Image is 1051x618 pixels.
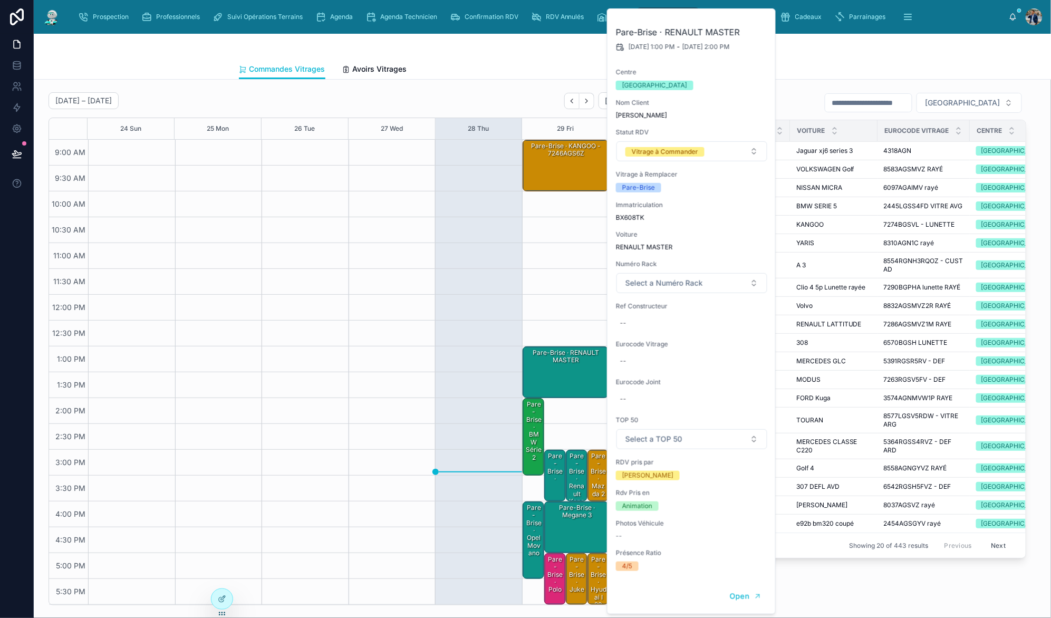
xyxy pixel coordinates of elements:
span: Centre [616,68,768,76]
div: -- [620,319,626,327]
a: Commandes [637,7,700,26]
span: A 3 [796,261,806,269]
span: TOP 50 [616,416,768,424]
button: 29 Fri [557,118,574,139]
a: Rack [594,7,634,26]
span: FORD Kuga [796,394,831,402]
span: Volvo [796,302,813,310]
a: [GEOGRAPHIC_DATA] [976,165,1051,174]
div: [GEOGRAPHIC_DATA] [981,320,1046,329]
button: Next [983,537,1013,554]
div: Pare-Brise · Mazda 2 - 5183AGNCMVW1L (Hors Rack) [588,450,609,501]
a: e92b bm320 coupé [796,519,871,528]
span: Agenda Technicien [380,13,437,21]
div: [GEOGRAPHIC_DATA] [981,441,1046,451]
span: [PERSON_NAME] [616,111,768,120]
a: Parrainages [832,7,893,26]
div: -- [620,357,626,365]
a: [PERSON_NAME] [796,501,871,509]
a: MERCEDES GLC [796,357,871,365]
span: Eurocode Joint [616,378,768,387]
span: Eurocode Vitrage [616,340,768,349]
span: 2:00 PM [53,406,88,415]
span: Prospection [93,13,129,21]
div: Pare-Brise · megane 3 [546,503,608,520]
span: Agenda [330,13,353,21]
a: 8037AGSVZ rayé [884,501,963,509]
div: [GEOGRAPHIC_DATA] [981,301,1046,311]
div: [GEOGRAPHIC_DATA] [622,81,687,90]
div: Pare-Brise · Opel movano [525,503,543,558]
div: Pare-Brise · RENAULT MASTER [523,347,609,398]
a: 7263RGSV5FV - DEF [884,375,963,384]
span: Select a Numéro Rack [625,278,703,288]
a: 5364RGSS4RVZ - DEF ARD [884,438,963,455]
a: Prospection [75,7,136,26]
a: RENAULT LATTITUDE [796,320,871,329]
span: RENAULT LATTITUDE [796,320,862,329]
a: NISSAN MICRA [796,184,871,192]
span: 8558AGNGYVZ RAYÉ [884,464,947,472]
span: [DATE] [605,96,630,105]
button: 24 Sun [120,118,141,139]
a: [GEOGRAPHIC_DATA] [976,338,1051,347]
a: 2445LGSS4FD VITRE AVG [884,202,963,210]
div: [GEOGRAPHIC_DATA] [981,463,1046,473]
div: Pare-Brise · Opel movano [523,502,544,578]
a: BMW SERIE 5 [796,202,871,210]
div: [GEOGRAPHIC_DATA] [981,416,1046,425]
a: 307 DEFL AVD [796,482,871,491]
span: 2454AGSGYV rayé [884,519,941,528]
a: [GEOGRAPHIC_DATA] [976,238,1051,248]
div: [GEOGRAPHIC_DATA] [981,165,1046,174]
span: BMW SERIE 5 [796,202,837,210]
span: 8037AGSVZ rayé [884,501,936,509]
span: Jaguar xj6 series 3 [796,147,853,155]
div: Pare-Brise · KANGOO - 7246AGS6Z [523,140,609,191]
span: VOLKSWAGEN Golf [796,165,854,173]
button: Back [564,93,580,109]
span: 4:00 PM [53,509,88,518]
div: Pare-Brise · renault kangoo [566,450,587,501]
button: 28 Thu [468,118,489,139]
span: Statut RDV [616,128,768,137]
a: 5391RGSR5RV - DEF [884,357,963,365]
a: 8577LGSV5RDW - VITRE ARG [884,412,963,429]
div: Pare-Brise · juke [566,554,587,604]
div: Pare-Brise · KANGOO - 7246AGS6Z [525,141,608,159]
span: MODUS [796,375,821,384]
span: 2:30 PM [53,432,88,441]
span: Voiture [797,127,825,135]
span: 11:30 AM [51,277,88,286]
a: Golf 4 [796,464,871,472]
span: NISSAN MICRA [796,184,842,192]
span: Open [730,592,749,601]
a: Commandes Vitrages [239,60,325,80]
button: Select Button [917,93,1022,113]
div: Pare-Brise · juke [568,555,586,595]
button: 27 Wed [381,118,403,139]
div: [GEOGRAPHIC_DATA] [981,338,1046,347]
span: 3:00 PM [53,458,88,467]
span: 7286AGSMVZ1M RAYE [884,320,952,329]
a: [GEOGRAPHIC_DATA] [976,463,1051,473]
span: RENAULT MASTER [616,243,768,252]
span: 4318AGN [884,147,912,155]
a: TOURAN [796,416,871,424]
div: 25 Mon [207,118,229,139]
span: 10:30 AM [49,225,88,234]
a: SAV techniciens [702,7,775,26]
span: e92b bm320 coupé [796,519,854,528]
div: [GEOGRAPHIC_DATA] [981,183,1046,192]
a: 2454AGSGYV rayé [884,519,963,528]
span: Parrainages [850,13,886,21]
div: [GEOGRAPHIC_DATA] [981,146,1046,156]
span: RDV pris par [616,458,768,467]
a: Clio 4 5p Lunette rayée [796,283,871,292]
div: scrollable content [70,5,1009,28]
